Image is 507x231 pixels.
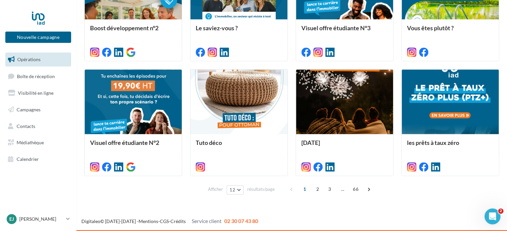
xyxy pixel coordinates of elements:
[17,73,55,79] span: Boîte de réception
[196,24,238,32] span: Le saviez-vous ?
[208,186,223,192] span: Afficher
[17,156,39,162] span: Calendrier
[350,184,361,194] span: 66
[196,139,222,146] span: Tuto déco
[299,184,310,194] span: 1
[9,216,14,222] span: EJ
[4,152,72,166] a: Calendrier
[301,139,320,146] span: [DATE]
[5,32,71,43] button: Nouvelle campagne
[81,218,258,224] span: © [DATE]-[DATE] - - -
[18,90,53,96] span: Visibilité en ligne
[301,24,370,32] span: Visuel offre étudiante N°3
[4,69,72,83] a: Boîte de réception
[224,218,258,224] span: 02 30 07 43 80
[17,57,41,62] span: Opérations
[192,218,222,224] span: Service client
[324,184,335,194] span: 3
[484,208,500,224] iframe: Intercom live chat
[4,53,72,66] a: Opérations
[17,123,35,129] span: Contacts
[17,107,41,112] span: Campagnes
[4,103,72,117] a: Campagnes
[160,218,169,224] a: CGS
[247,186,275,192] span: résultats/page
[81,218,100,224] a: Digitaleo
[498,208,503,214] span: 2
[4,136,72,150] a: Médiathèque
[170,218,186,224] a: Crédits
[407,139,459,146] span: les prêts à taux zéro
[337,184,348,194] span: ...
[4,119,72,133] a: Contacts
[5,213,71,225] a: EJ [PERSON_NAME]
[139,218,158,224] a: Mentions
[4,86,72,100] a: Visibilité en ligne
[407,24,454,32] span: Vous êtes plutôt ?
[90,139,159,146] span: Visuel offre étudiante N°2
[312,184,323,194] span: 2
[230,187,235,192] span: 12
[90,24,158,32] span: Boost développement n°2
[227,185,244,194] button: 12
[17,140,44,145] span: Médiathèque
[19,216,63,222] p: [PERSON_NAME]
